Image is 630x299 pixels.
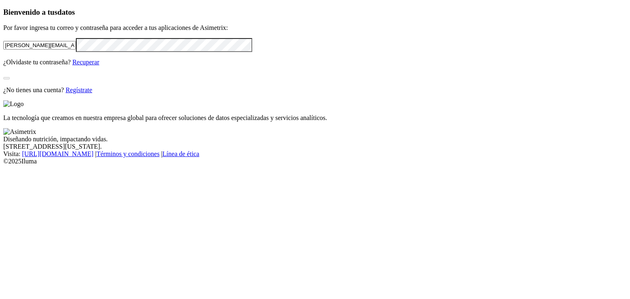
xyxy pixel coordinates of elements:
a: Términos y condiciones [96,150,160,157]
p: Por favor ingresa tu correo y contraseña para acceder a tus aplicaciones de Asimetrix: [3,24,627,32]
p: ¿No tienes una cuenta? [3,86,627,94]
p: ¿Olvidaste tu contraseña? [3,59,627,66]
a: Regístrate [66,86,92,93]
img: Logo [3,100,24,108]
p: La tecnología que creamos en nuestra empresa global para ofrecer soluciones de datos especializad... [3,114,627,122]
span: datos [57,8,75,16]
a: [URL][DOMAIN_NAME] [22,150,94,157]
div: © 2025 Iluma [3,158,627,165]
div: Diseñando nutrición, impactando vidas. [3,136,627,143]
h3: Bienvenido a tus [3,8,627,17]
img: Asimetrix [3,128,36,136]
div: [STREET_ADDRESS][US_STATE]. [3,143,627,150]
input: Tu correo [3,41,76,50]
div: Visita : | | [3,150,627,158]
a: Recuperar [72,59,99,66]
a: Línea de ética [162,150,199,157]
